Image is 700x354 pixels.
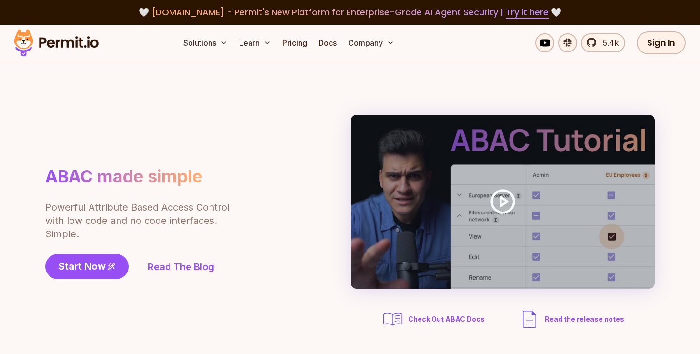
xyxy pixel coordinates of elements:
span: Read the release notes [545,314,624,324]
div: 🤍 🤍 [23,6,677,19]
a: Docs [315,33,340,52]
a: Read The Blog [148,260,214,273]
p: Powerful Attribute Based Access Control with low code and no code interfaces. Simple. [45,201,231,241]
a: Try it here [506,6,549,19]
span: Check Out ABAC Docs [408,314,485,324]
a: 5.4k [581,33,625,52]
span: 5.4k [597,37,619,49]
img: description [518,308,541,331]
img: abac docs [381,308,404,331]
a: Check Out ABAC Docs [381,308,488,331]
span: Start Now [59,260,106,273]
button: Learn [235,33,275,52]
button: Company [344,33,398,52]
h1: ABAC made simple [45,166,202,187]
a: Sign In [637,31,686,54]
button: Solutions [180,33,231,52]
a: Start Now [45,254,129,279]
a: Pricing [279,33,311,52]
img: Permit logo [10,27,103,59]
a: Read the release notes [518,308,624,331]
span: [DOMAIN_NAME] - Permit's New Platform for Enterprise-Grade AI Agent Security | [151,6,549,18]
